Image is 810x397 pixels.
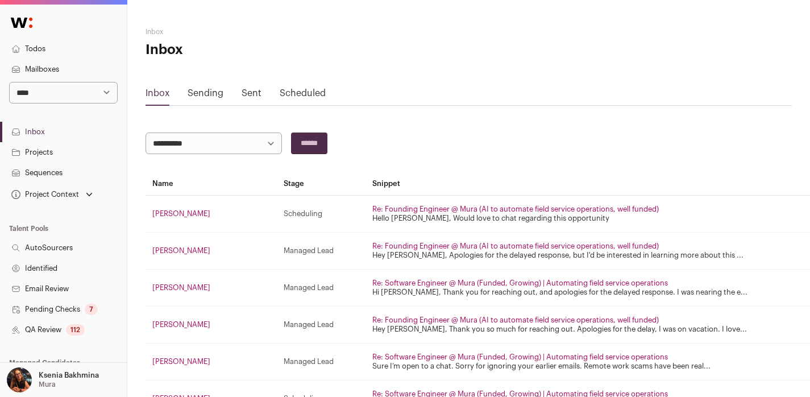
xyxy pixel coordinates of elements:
a: [PERSON_NAME] [152,358,210,365]
a: Re: Founding Engineer @ Mura (AI to automate field service operations, well funded) [372,205,659,213]
a: [PERSON_NAME] [152,247,210,254]
a: Inbox [146,89,169,98]
td: Managed Lead [277,270,365,307]
th: Stage [277,172,365,196]
td: Managed Lead [277,233,365,270]
h1: Inbox [146,41,361,59]
th: Name [146,172,277,196]
a: Sent [242,89,261,98]
a: [PERSON_NAME] [152,284,210,291]
td: Managed Lead [277,344,365,381]
p: Ksenia Bakhmina [39,371,99,380]
a: Hello [PERSON_NAME], Would love to chat regarding this opportunity [372,214,609,222]
td: Scheduling [277,196,365,233]
img: 13968079-medium_jpg [7,367,32,392]
a: Sending [188,89,223,98]
div: Project Context [9,190,79,199]
a: Re: Founding Engineer @ Mura (AI to automate field service operations, well funded) [372,316,659,324]
a: Re: Founding Engineer @ Mura (AI to automate field service operations, well funded) [372,242,659,250]
button: Open dropdown [9,187,95,202]
a: Scheduled [280,89,326,98]
div: 112 [66,324,85,336]
h2: Inbox [146,27,361,36]
p: Mura [39,380,56,389]
td: Managed Lead [277,307,365,344]
a: Hey [PERSON_NAME], Apologies for the delayed response, but I'd be interested in learning more abo... [372,251,743,259]
a: [PERSON_NAME] [152,321,210,328]
a: Re: Software Engineer @ Mura (Funded, Growing) | Automating field service operations [372,353,668,361]
img: Wellfound [5,11,39,34]
a: Sure I’m open to a chat. Sorry for ignoring your earlier emails. Remote work scams have been real... [372,362,711,370]
button: Open dropdown [5,367,101,392]
div: 7 [85,304,98,315]
a: Hey [PERSON_NAME], Thank you so much for reaching out. Apologies for the delay, I was on vacation... [372,325,747,333]
a: Re: Software Engineer @ Mura (Funded, Growing) | Automating field service operations [372,279,668,287]
a: [PERSON_NAME] [152,210,210,217]
a: Hi [PERSON_NAME], Thank you for reaching out, and apologies for the delayed response. I was neari... [372,288,747,296]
